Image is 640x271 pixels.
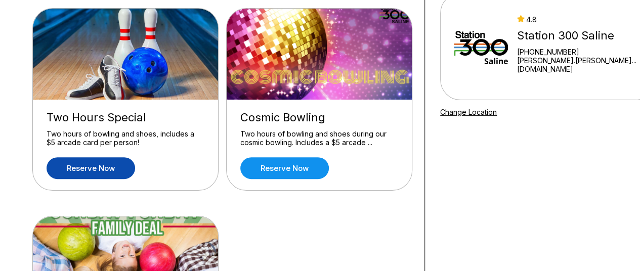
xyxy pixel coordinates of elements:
[227,9,413,100] img: Cosmic Bowling
[47,111,204,124] div: Two Hours Special
[240,129,398,147] div: Two hours of bowling and shoes during our cosmic bowling. Includes a $5 arcade ...
[33,9,219,100] img: Two Hours Special
[240,111,398,124] div: Cosmic Bowling
[47,157,135,179] a: Reserve now
[440,108,497,116] a: Change Location
[240,157,329,179] a: Reserve now
[454,9,508,84] img: Station 300 Saline
[47,129,204,147] div: Two hours of bowling and shoes, includes a $5 arcade card per person!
